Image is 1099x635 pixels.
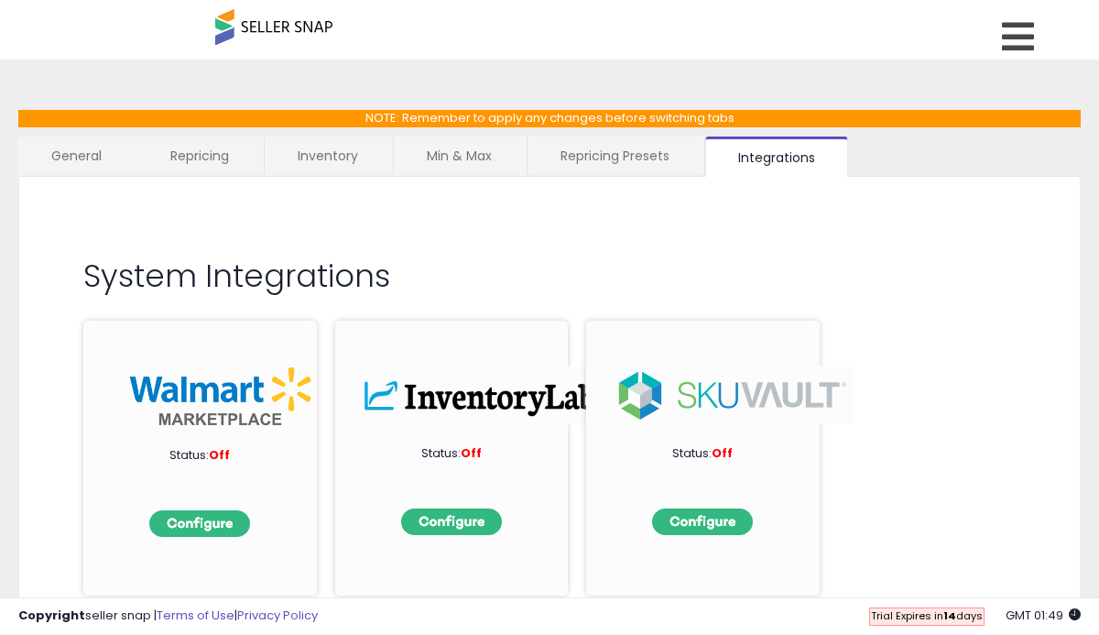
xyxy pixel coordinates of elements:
[611,367,854,424] img: sku.png
[943,608,956,623] b: 14
[705,137,848,177] a: Integrations
[401,509,502,535] img: configbtn.png
[157,607,234,624] a: Terms of Use
[712,444,733,462] span: Off
[394,137,525,175] a: Min & Max
[83,259,1016,293] h2: System Integrations
[209,446,230,464] span: Off
[632,445,774,463] p: Status:
[871,608,983,623] span: Trial Expires in days
[129,367,312,426] img: walmart_int.png
[18,110,1081,127] p: NOTE: Remember to apply any changes before switching tabs
[652,509,753,535] img: configbtn.png
[265,137,391,175] a: Inventory
[237,607,318,624] a: Privacy Policy
[18,607,85,624] strong: Copyright
[18,137,136,175] a: General
[359,367,603,424] img: inv.png
[461,444,482,462] span: Off
[381,445,523,463] p: Status:
[1006,607,1081,624] span: 2025-08-14 01:49 GMT
[18,608,318,625] div: seller snap | |
[137,137,262,175] a: Repricing
[528,137,702,175] a: Repricing Presets
[129,447,271,465] p: Status:
[149,510,250,537] img: configbtn.png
